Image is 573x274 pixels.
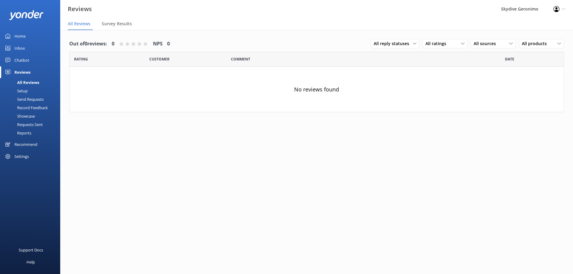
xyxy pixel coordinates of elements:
span: All reply statuses [374,40,413,47]
span: All products [522,40,550,47]
img: yonder-white-logo.png [9,10,44,20]
div: Chatbot [14,54,29,66]
h3: Reviews [68,4,92,14]
span: Date [149,56,170,62]
div: Send Requests [4,95,44,103]
div: Help [26,256,35,268]
h4: NPS [153,40,163,48]
a: Setup [4,87,60,95]
span: All sources [474,40,500,47]
div: All Reviews [4,78,39,87]
span: Date [74,56,88,62]
span: All ratings [425,40,450,47]
span: Question [231,56,250,62]
a: Showcase [4,112,60,120]
div: Home [14,30,26,42]
h4: Out of 0 reviews: [69,40,107,48]
div: Reports [4,129,31,137]
h4: 0 [167,40,170,48]
div: Requests Sent [4,120,43,129]
div: Settings [14,150,29,162]
a: Requests Sent [4,120,60,129]
a: Reports [4,129,60,137]
div: Recommend [14,138,37,150]
span: Date [505,56,514,62]
a: Record Feedback [4,103,60,112]
div: No reviews found [70,67,564,112]
div: Support Docs [19,244,43,256]
div: Inbox [14,42,25,54]
div: Showcase [4,112,35,120]
a: Send Requests [4,95,60,103]
div: Record Feedback [4,103,48,112]
a: All Reviews [4,78,60,87]
span: Survey Results [102,21,132,27]
div: Setup [4,87,28,95]
div: Reviews [14,66,30,78]
span: All Reviews [68,21,90,27]
h4: 0 [112,40,114,48]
